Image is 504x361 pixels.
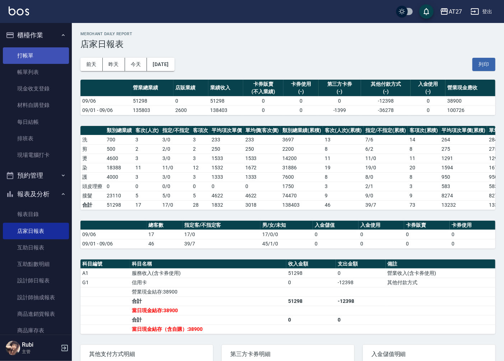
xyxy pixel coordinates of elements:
[364,182,408,191] td: 2 / 1
[134,126,161,135] th: 客次(人次)
[440,191,487,200] td: 8274
[22,341,59,348] h5: Rubi
[440,182,487,191] td: 583
[103,58,125,71] button: 昨天
[445,80,495,97] th: 營業現金應收
[191,163,210,172] td: 12
[244,135,281,144] td: 233
[323,191,364,200] td: 9
[191,135,210,144] td: 3
[89,351,204,358] span: 其他支付方式明細
[363,88,409,95] div: (-)
[210,172,244,182] td: 1333
[130,296,286,306] td: 合計
[80,172,105,182] td: 護
[363,80,409,88] div: 其他付款方式
[134,135,161,144] td: 3
[80,259,130,269] th: 科目編號
[210,200,244,210] td: 1832
[281,191,323,200] td: 74470
[3,147,69,163] a: 現場電腦打卡
[191,144,210,154] td: 2
[260,230,313,239] td: 17/0/0
[244,191,281,200] td: 4622
[320,80,359,88] div: 第三方卡券
[80,182,105,191] td: 頭皮理療
[3,306,69,322] a: 商品進銷貨報表
[440,154,487,163] td: 1291
[80,80,495,115] table: a dense table
[134,191,161,200] td: 5
[244,154,281,163] td: 1533
[285,88,316,95] div: (-)
[208,80,243,97] th: 業績收入
[281,126,323,135] th: 類別總業績(累積)
[412,80,444,88] div: 入金使用
[386,259,495,269] th: 備註
[361,106,411,115] td: -36278
[80,268,130,278] td: A1
[404,239,450,248] td: 0
[408,154,440,163] td: 11
[191,154,210,163] td: 3
[281,154,323,163] td: 14200
[336,315,385,324] td: 0
[80,32,495,36] h2: Merchant Daily Report
[364,200,408,210] td: 39/7
[437,4,465,19] button: AT27
[80,230,147,239] td: 09/06
[243,96,283,106] td: 0
[191,126,210,135] th: 客項次
[191,182,210,191] td: 0
[281,135,323,144] td: 3697
[130,315,286,324] td: 合計
[3,322,69,339] a: 商品庫存表
[161,182,191,191] td: 0 / 0
[285,80,316,88] div: 卡券使用
[3,239,69,256] a: 互助日報表
[323,163,364,172] td: 19
[80,154,105,163] td: 燙
[134,144,161,154] td: 2
[230,351,346,358] span: 第三方卡券明細
[411,106,445,115] td: 0
[313,239,359,248] td: 0
[131,106,174,115] td: 135803
[364,154,408,163] td: 11 / 0
[134,154,161,163] td: 3
[130,287,286,296] td: 營業現金結存:38900
[445,106,495,115] td: 100726
[408,191,440,200] td: 9
[323,172,364,182] td: 8
[364,191,408,200] td: 9 / 0
[361,96,411,106] td: -12398
[105,144,134,154] td: 500
[286,296,336,306] td: 51298
[419,4,434,19] button: save
[323,154,364,163] td: 11
[80,200,105,210] td: 合計
[371,351,487,358] span: 入金儲值明細
[440,135,487,144] td: 264
[281,200,323,210] td: 138403
[161,200,191,210] td: 17/0
[412,88,444,95] div: (-)
[243,106,283,115] td: 0
[3,185,69,203] button: 報表及分析
[364,163,408,172] td: 19 / 0
[3,26,69,44] button: 櫃檯作業
[80,239,147,248] td: 09/01 - 09/06
[105,182,134,191] td: 0
[3,223,69,239] a: 店家日報表
[130,268,286,278] td: 服務收入(含卡券使用)
[210,144,244,154] td: 250
[174,106,208,115] td: 2600
[313,221,359,230] th: 入金儲值
[364,135,408,144] td: 7 / 6
[445,96,495,106] td: 38900
[440,144,487,154] td: 275
[131,80,174,97] th: 營業總業績
[244,172,281,182] td: 1333
[319,106,361,115] td: -1399
[134,163,161,172] td: 11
